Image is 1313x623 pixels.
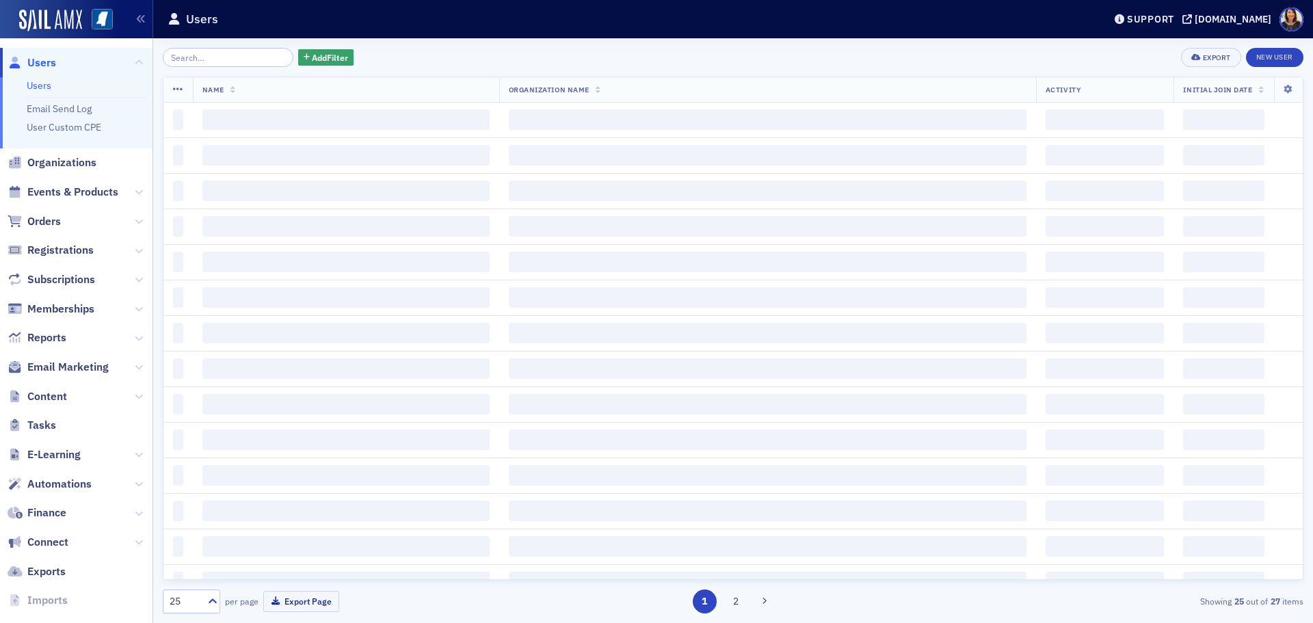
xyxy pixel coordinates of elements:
[1182,14,1276,24] button: [DOMAIN_NAME]
[186,11,218,27] h1: Users
[1046,252,1165,272] span: ‌
[173,323,183,343] span: ‌
[509,536,1026,557] span: ‌
[170,594,200,609] div: 25
[1246,48,1303,67] a: New User
[27,214,61,229] span: Orders
[202,252,490,272] span: ‌
[1279,8,1303,31] span: Profile
[8,185,118,200] a: Events & Products
[27,477,92,492] span: Automations
[27,360,109,375] span: Email Marketing
[1046,85,1081,94] span: Activity
[27,389,67,404] span: Content
[1195,13,1271,25] div: [DOMAIN_NAME]
[173,145,183,165] span: ‌
[82,9,113,32] a: View Homepage
[19,10,82,31] a: SailAMX
[1046,358,1165,379] span: ‌
[298,49,354,66] button: AddFilter
[8,535,68,550] a: Connect
[1046,501,1165,521] span: ‌
[202,429,490,450] span: ‌
[202,501,490,521] span: ‌
[509,109,1026,130] span: ‌
[27,535,68,550] span: Connect
[8,360,109,375] a: Email Marketing
[1046,145,1165,165] span: ‌
[8,214,61,229] a: Orders
[1046,394,1165,414] span: ‌
[1183,181,1264,201] span: ‌
[202,358,490,379] span: ‌
[1183,323,1264,343] span: ‌
[509,358,1026,379] span: ‌
[1183,85,1252,94] span: Initial Join Date
[202,287,490,308] span: ‌
[27,593,68,608] span: Imports
[509,465,1026,486] span: ‌
[1046,323,1165,343] span: ‌
[933,595,1303,607] div: Showing out of items
[8,505,66,520] a: Finance
[173,429,183,450] span: ‌
[8,593,68,608] a: Imports
[693,589,717,613] button: 1
[202,394,490,414] span: ‌
[202,85,224,94] span: Name
[509,572,1026,592] span: ‌
[202,323,490,343] span: ‌
[27,272,95,287] span: Subscriptions
[1183,109,1264,130] span: ‌
[202,465,490,486] span: ‌
[509,429,1026,450] span: ‌
[225,595,258,607] label: per page
[202,536,490,557] span: ‌
[8,477,92,492] a: Automations
[1046,109,1165,130] span: ‌
[173,465,183,486] span: ‌
[27,564,66,579] span: Exports
[509,216,1026,237] span: ‌
[173,181,183,201] span: ‌
[8,302,94,317] a: Memberships
[1183,429,1264,450] span: ‌
[1183,501,1264,521] span: ‌
[1268,595,1282,607] strong: 27
[1183,252,1264,272] span: ‌
[27,447,81,462] span: E-Learning
[312,51,348,64] span: Add Filter
[173,394,183,414] span: ‌
[173,572,183,592] span: ‌
[8,564,66,579] a: Exports
[27,155,96,170] span: Organizations
[1183,394,1264,414] span: ‌
[27,243,94,258] span: Registrations
[509,252,1026,272] span: ‌
[1046,429,1165,450] span: ‌
[27,55,56,70] span: Users
[8,418,56,433] a: Tasks
[509,501,1026,521] span: ‌
[509,323,1026,343] span: ‌
[1046,287,1165,308] span: ‌
[1046,572,1165,592] span: ‌
[173,501,183,521] span: ‌
[27,418,56,433] span: Tasks
[1183,287,1264,308] span: ‌
[8,155,96,170] a: Organizations
[8,330,66,345] a: Reports
[27,505,66,520] span: Finance
[1183,536,1264,557] span: ‌
[173,287,183,308] span: ‌
[27,302,94,317] span: Memberships
[8,389,67,404] a: Content
[202,572,490,592] span: ‌
[509,287,1026,308] span: ‌
[1232,595,1246,607] strong: 25
[173,216,183,237] span: ‌
[1183,145,1264,165] span: ‌
[8,272,95,287] a: Subscriptions
[1203,54,1231,62] div: Export
[1181,48,1241,67] button: Export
